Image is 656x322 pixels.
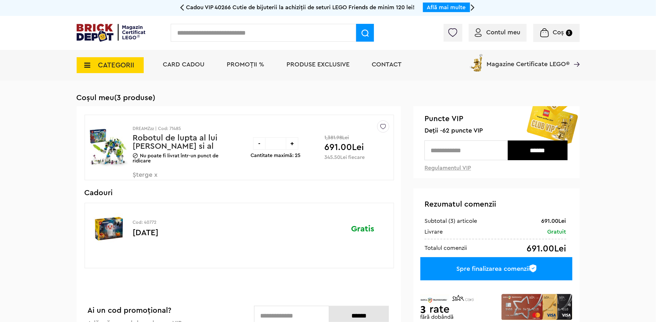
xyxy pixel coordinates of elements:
[77,93,580,102] h1: Coșul meu
[89,205,128,253] img: Halloween
[425,127,569,134] span: Deții -62 puncte VIP
[114,94,155,102] span: (3 produse)
[186,4,415,10] span: Cadou VIP 40266 Cutie de bijuterii la achiziții de seturi LEGO Friends de minim 120 lei!
[227,61,265,68] a: PROMOȚII %
[133,172,208,185] span: Șterge x
[566,30,572,36] small: 3
[542,217,566,225] div: 691.00Lei
[163,61,205,68] a: Card Cadou
[133,134,218,159] a: Robotul de lupta al lui [PERSON_NAME] si al Cavalerului Z-Blob
[253,137,266,150] div: -
[251,153,300,158] p: Cantitate maximă: 25
[425,244,467,252] div: Totalul comenzii
[548,228,566,236] div: Gratuit
[133,229,224,245] p: [DATE]
[372,61,402,68] a: Contact
[425,228,443,236] div: Livrare
[88,307,172,314] span: Ai un cod promoțional?
[487,53,570,67] span: Magazine Certificate LEGO®
[133,153,224,163] p: Nu poate fi livrat într-un punct de ridicare
[420,257,572,280] a: Spre finalizarea comenzii
[487,29,521,36] span: Contul meu
[425,114,569,124] span: Puncte VIP
[85,190,394,196] h3: Cadouri
[427,4,466,10] a: Află mai multe
[425,165,471,171] a: Regulamentul VIP
[287,61,350,68] a: Produse exclusive
[133,127,224,131] p: DREAMZzz | Cod: 71485
[324,203,374,254] div: Gratis
[425,217,477,225] div: Subtotal (3) articole
[286,137,298,150] div: +
[425,201,496,208] span: Rezumatul comenzii
[553,29,564,36] span: Coș
[89,124,128,172] img: Robotul de lupta al lui Mateo si al Cavalerului Z-Blob
[324,143,364,152] span: 691.00Lei
[475,29,521,36] a: Contul meu
[324,135,364,140] span: 1,381.98Lei
[527,244,566,253] div: 691.00Lei
[324,155,365,160] p: 345.50Lei fiecare
[98,62,135,69] span: CATEGORII
[133,220,224,225] p: Cod: 40772
[570,53,580,59] a: Magazine Certificate LEGO®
